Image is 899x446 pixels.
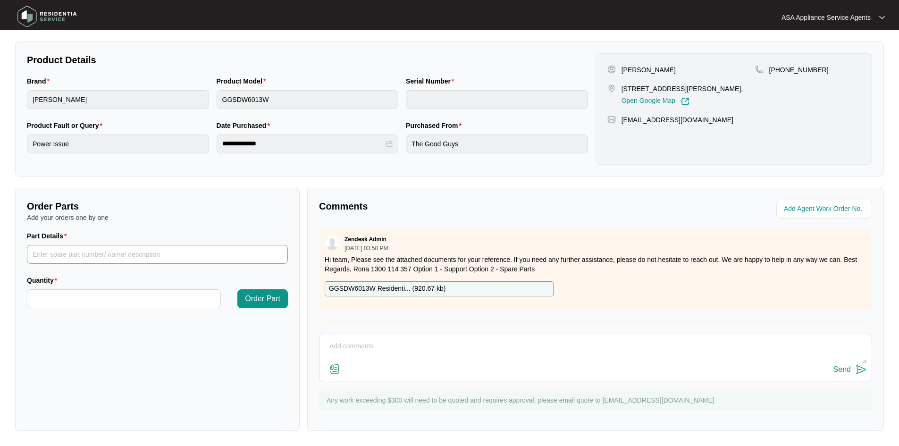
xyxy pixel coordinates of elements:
[607,84,616,93] img: map-pin
[406,121,465,130] label: Purchased From
[622,97,689,106] a: Open Google Map
[325,255,866,274] p: Hi team, Please see the attached documents for your reference. If you need any further assistance...
[27,135,209,153] input: Product Fault or Query
[755,65,764,74] img: map-pin
[607,115,616,124] img: map-pin
[856,364,867,375] img: send-icon.svg
[329,363,340,375] img: file-attachment-doc.svg
[237,289,288,308] button: Order Part
[329,284,445,294] p: GGSDW6013W Residenti... ( 920.67 kb )
[344,245,388,251] p: [DATE] 03:58 PM
[27,213,288,222] p: Add your orders one by one
[222,139,385,149] input: Date Purchased
[217,76,270,86] label: Product Model
[406,90,588,109] input: Serial Number
[14,2,80,31] img: residentia service logo
[784,203,866,215] input: Add Agent Work Order No.
[406,76,458,86] label: Serial Number
[833,363,867,376] button: Send
[319,200,589,213] p: Comments
[27,200,288,213] p: Order Parts
[325,236,339,250] img: user.svg
[622,115,733,125] p: [EMAIL_ADDRESS][DOMAIN_NAME]
[833,365,851,374] div: Send
[327,396,867,405] p: Any work exceeding $300 will need to be quoted and requires approval, please email quote to [EMAI...
[217,121,274,130] label: Date Purchased
[622,65,676,75] p: [PERSON_NAME]
[406,135,588,153] input: Purchased From
[607,65,616,74] img: user-pin
[217,90,399,109] input: Product Model
[27,76,53,86] label: Brand
[27,245,288,264] input: Part Details
[27,121,106,130] label: Product Fault or Query
[781,13,871,22] p: ASA Appliance Service Agents
[27,276,61,285] label: Quantity
[27,53,588,67] p: Product Details
[622,84,743,93] p: [STREET_ADDRESS][PERSON_NAME],
[27,90,209,109] input: Brand
[27,290,220,308] input: Quantity
[681,97,689,106] img: Link-External
[769,65,829,75] p: [PHONE_NUMBER]
[27,231,71,241] label: Part Details
[879,15,885,20] img: dropdown arrow
[245,293,280,304] span: Order Part
[344,236,386,243] p: Zendesk Admin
